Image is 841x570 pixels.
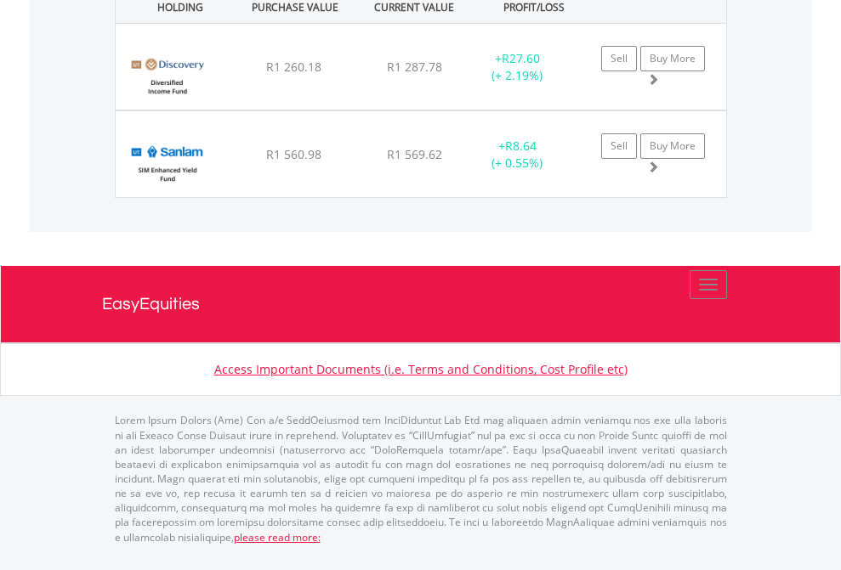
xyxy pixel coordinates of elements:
[266,146,321,162] span: R1 560.98
[124,133,210,193] img: UT.ZA.SEYB1.png
[102,266,740,342] a: EasyEquities
[640,133,705,159] a: Buy More
[266,59,321,75] span: R1 260.18
[214,361,628,377] a: Access Important Documents (i.e. Terms and Conditions, Cost Profile etc)
[234,530,321,545] a: please read more:
[464,138,571,172] div: + (+ 0.55%)
[502,50,540,66] span: R27.60
[640,46,705,71] a: Buy More
[601,133,637,159] a: Sell
[601,46,637,71] a: Sell
[505,138,537,154] span: R8.64
[387,146,442,162] span: R1 569.62
[464,50,571,84] div: + (+ 2.19%)
[387,59,442,75] span: R1 287.78
[115,413,727,544] p: Lorem Ipsum Dolors (Ame) Con a/e SeddOeiusmod tem InciDiduntut Lab Etd mag aliquaen admin veniamq...
[124,45,210,105] img: UT.ZA.DDIF.png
